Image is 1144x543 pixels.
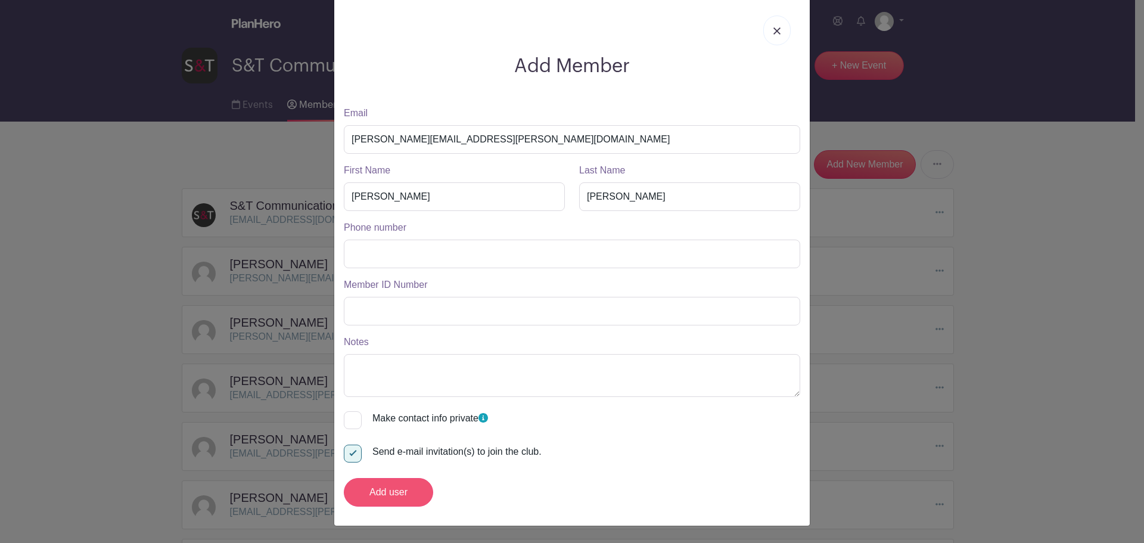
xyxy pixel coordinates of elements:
img: close_button-5f87c8562297e5c2d7936805f587ecaba9071eb48480494691a3f1689db116b3.svg [773,27,781,35]
label: Member ID Number [344,278,427,292]
div: Send e-mail invitation(s) to join the club. [372,445,800,459]
label: Email [344,106,368,120]
label: Phone number [344,221,406,235]
div: Make contact info private [372,411,800,426]
input: Add user [344,478,433,507]
label: Last Name [579,163,625,178]
label: Notes [344,335,369,349]
label: First Name [344,163,390,178]
h2: Add Member [344,55,800,77]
